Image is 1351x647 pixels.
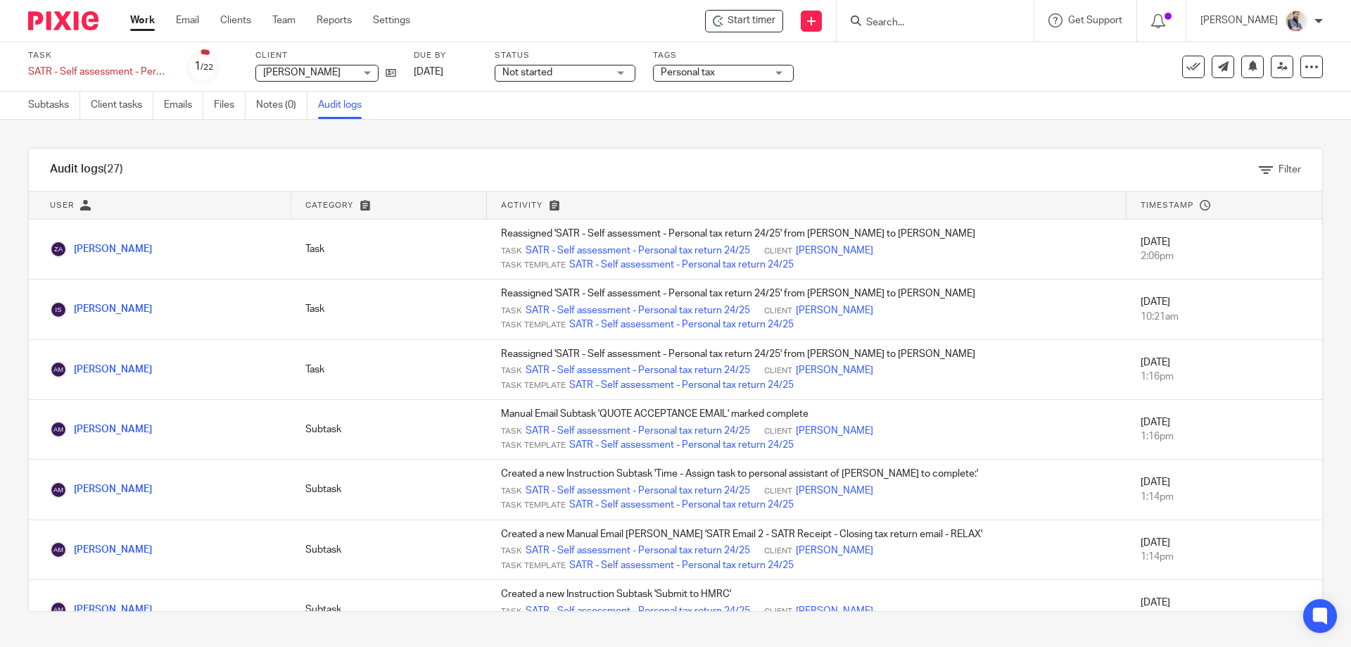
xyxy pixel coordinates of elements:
a: [PERSON_NAME] [796,604,873,618]
label: Status [495,50,635,61]
td: Manual Email Subtask 'QUOTE ACCEPTANCE EMAIL' marked complete [487,400,1127,460]
a: SATR - Self assessment - Personal tax return 24/25 [526,424,750,438]
img: Inam Satti [50,301,67,318]
label: Tags [653,50,794,61]
td: [DATE] [1127,580,1322,640]
a: Settings [373,13,410,27]
a: Email [176,13,199,27]
td: Subtask [291,580,487,640]
small: /22 [201,63,213,71]
a: [PERSON_NAME] [50,484,152,494]
img: Aaron McLeish [50,482,67,498]
div: Chelsea Thornton - SATR - Self assessment - Personal tax return 24/25 [705,10,783,32]
a: [PERSON_NAME] [50,244,152,254]
a: [PERSON_NAME] [50,605,152,615]
span: Client [764,546,792,557]
a: [PERSON_NAME] [50,545,152,555]
td: [DATE] [1127,400,1322,460]
a: [PERSON_NAME] [50,304,152,314]
img: Aaron McLeish [50,541,67,558]
span: Task [501,546,522,557]
a: Emails [164,92,203,119]
span: Client [764,426,792,437]
a: [PERSON_NAME] [796,303,873,318]
span: [DATE] [414,67,443,77]
a: [PERSON_NAME] [796,244,873,258]
a: [PERSON_NAME] [50,365,152,375]
input: Search [865,17,991,30]
span: Get Support [1068,15,1122,25]
a: SATR - Self assessment - Personal tax return 24/25 [569,258,794,272]
img: Zakir Afridi [50,241,67,258]
div: SATR - Self assessment - Personal tax return 24/25 [28,65,169,79]
a: Files [214,92,246,119]
img: Pixie [28,11,99,30]
a: SATR - Self assessment - Personal tax return 24/25 [569,318,794,332]
span: Client [764,246,792,257]
div: 10:21am [1141,310,1308,324]
span: Client [764,606,792,617]
a: Work [130,13,155,27]
span: Task [501,306,522,317]
a: [PERSON_NAME] [796,363,873,377]
span: Task Template [501,560,566,572]
span: Task [501,246,522,257]
span: Filter [1279,165,1301,175]
a: Subtasks [28,92,80,119]
label: Task [28,50,169,61]
span: Task [501,606,522,617]
a: SATR - Self assessment - Personal tax return 24/25 [569,378,794,392]
span: Personal tax [661,68,715,77]
span: [PERSON_NAME] [263,68,341,77]
td: Task [291,339,487,399]
p: [PERSON_NAME] [1200,13,1278,27]
a: SATR - Self assessment - Personal tax return 24/25 [526,544,750,558]
a: SATR - Self assessment - Personal tax return 24/25 [569,558,794,572]
a: Audit logs [318,92,372,119]
td: [DATE] [1127,220,1322,279]
a: SATR - Self assessment - Personal tax return 24/25 [526,244,750,258]
span: Not started [502,68,552,77]
span: Task [501,486,522,497]
a: SATR - Self assessment - Personal tax return 24/25 [526,604,750,618]
td: Reassigned 'SATR - Self assessment - Personal tax return 24/25' from [PERSON_NAME] to [PERSON_NAME] [487,339,1127,399]
img: Aaron McLeish [50,361,67,378]
span: Client [764,365,792,377]
label: Due by [414,50,477,61]
td: Created a new Manual Email [PERSON_NAME] 'SATR Email 2 - SATR Receipt - Closing tax return email ... [487,520,1127,579]
span: Task Template [501,320,566,331]
td: [DATE] [1127,460,1322,520]
img: Pixie%2002.jpg [1285,10,1307,32]
td: Task [291,220,487,279]
a: Clients [220,13,251,27]
div: 1:16pm [1141,429,1308,444]
td: [DATE] [1127,279,1322,339]
td: [DATE] [1127,339,1322,399]
label: Client [255,50,396,61]
a: SATR - Self assessment - Personal tax return 24/25 [526,363,750,377]
span: Task Template [501,380,566,391]
a: [PERSON_NAME] [50,425,152,434]
span: Client [764,486,792,497]
a: Notes (0) [256,92,307,119]
span: Task Template [501,440,566,451]
a: Reports [317,13,352,27]
td: Reassigned 'SATR - Self assessment - Personal tax return 24/25' from [PERSON_NAME] to [PERSON_NAME] [487,279,1127,339]
a: SATR - Self assessment - Personal tax return 24/25 [569,498,794,512]
td: Created a new Instruction Subtask 'Submit to HMRC' [487,580,1127,640]
span: Client [764,306,792,317]
span: Category [305,201,353,209]
td: Created a new Instruction Subtask 'Time - Assign task to personal assistant of [PERSON_NAME] to c... [487,460,1127,520]
img: Aaron McLeish [50,421,67,438]
td: Task [291,279,487,339]
td: [DATE] [1127,520,1322,579]
div: 1:14pm [1141,550,1308,564]
div: 1:16pm [1141,370,1308,384]
span: Timestamp [1141,201,1193,209]
span: Task Template [501,260,566,271]
a: SATR - Self assessment - Personal tax return 24/25 [526,303,750,318]
a: SATR - Self assessment - Personal tax return 24/25 [569,438,794,452]
td: Subtask [291,520,487,579]
span: Task [501,426,522,437]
